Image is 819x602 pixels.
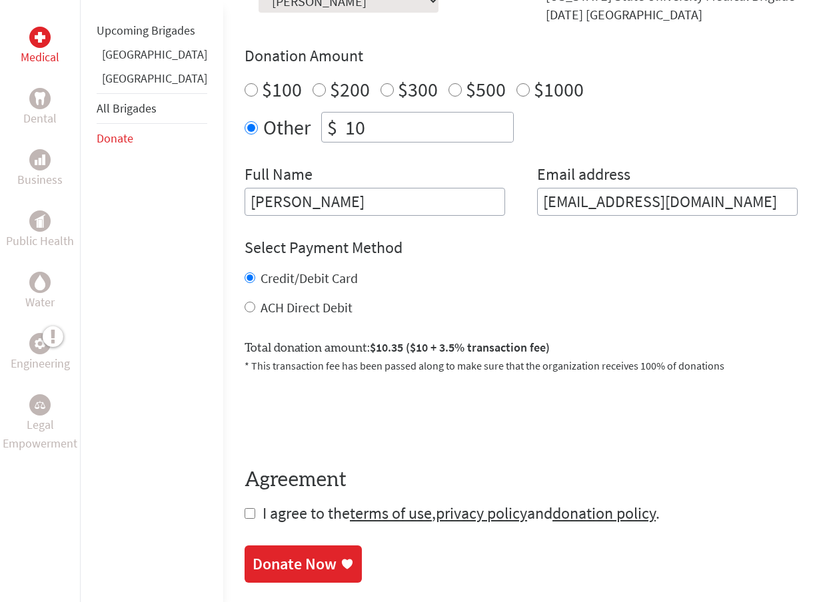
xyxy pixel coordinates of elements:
[97,69,207,93] li: Guatemala
[29,149,51,170] div: Business
[29,210,51,232] div: Public Health
[3,416,77,453] p: Legal Empowerment
[245,338,550,358] label: Total donation amount:
[534,77,584,102] label: $1000
[23,109,57,128] p: Dental
[466,77,506,102] label: $500
[11,354,70,373] p: Engineering
[263,503,660,523] span: I agree to the , and .
[97,124,207,153] li: Donate
[21,27,59,67] a: MedicalMedical
[398,77,438,102] label: $300
[262,77,302,102] label: $100
[97,45,207,69] li: Ghana
[35,274,45,290] img: Water
[245,390,447,442] iframe: reCAPTCHA
[102,71,207,86] a: [GEOGRAPHIC_DATA]
[97,93,207,124] li: All Brigades
[35,154,45,165] img: Business
[29,27,51,48] div: Medical
[6,210,74,250] a: Public HealthPublic Health
[552,503,656,523] a: donation policy
[245,468,798,492] h4: Agreement
[350,503,432,523] a: terms of use
[97,131,133,146] a: Donate
[370,340,550,355] span: $10.35 ($10 + 3.5% transaction fee)
[436,503,527,523] a: privacy policy
[102,47,207,62] a: [GEOGRAPHIC_DATA]
[17,170,63,189] p: Business
[253,553,337,575] div: Donate Now
[35,92,45,105] img: Dental
[245,545,362,583] a: Donate Now
[35,338,45,349] img: Engineering
[17,149,63,189] a: BusinessBusiness
[261,270,358,286] label: Credit/Debit Card
[25,272,55,312] a: WaterWater
[97,23,195,38] a: Upcoming Brigades
[11,333,70,373] a: EngineeringEngineering
[263,112,311,143] label: Other
[35,214,45,228] img: Public Health
[245,188,505,216] input: Enter Full Name
[29,394,51,416] div: Legal Empowerment
[261,299,353,316] label: ACH Direct Debit
[97,16,207,45] li: Upcoming Brigades
[537,164,630,188] label: Email address
[245,358,798,374] p: * This transaction fee has been passed along to make sure that the organization receives 100% of ...
[29,272,51,293] div: Water
[21,48,59,67] p: Medical
[245,164,313,188] label: Full Name
[6,232,74,250] p: Public Health
[343,113,513,142] input: Enter Amount
[3,394,77,453] a: Legal EmpowermentLegal Empowerment
[322,113,343,142] div: $
[29,88,51,109] div: Dental
[35,32,45,43] img: Medical
[245,45,798,67] h4: Donation Amount
[35,401,45,409] img: Legal Empowerment
[23,88,57,128] a: DentalDental
[97,101,157,116] a: All Brigades
[25,293,55,312] p: Water
[29,333,51,354] div: Engineering
[330,77,370,102] label: $200
[245,237,798,258] h4: Select Payment Method
[537,188,798,216] input: Your Email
